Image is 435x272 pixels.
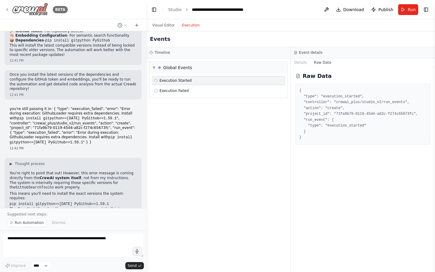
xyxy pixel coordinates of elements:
[10,202,109,206] code: pip install gitpython==[DATE] PyGithub==1.59.1
[45,38,110,43] code: pip install gitpython PyGithub
[178,22,203,29] button: Execution
[334,4,367,15] button: Download
[343,7,364,13] span: Download
[115,22,130,29] button: Switch to previous chat
[10,161,45,166] button: ▶Thought process
[10,33,137,38] li: - For semantic search functionality
[128,263,137,268] span: Send
[150,5,158,14] button: Hide left sidebar
[369,4,396,15] button: Publish
[159,78,192,83] span: Execution Started
[310,58,335,67] button: Raw Data
[49,219,69,227] button: Dismiss
[10,38,137,43] li: -
[10,72,137,91] p: Once you install the latest versions of the dependencies and configure the GitHub token and embed...
[10,29,42,33] strong: 🔑 GitHub Token
[40,176,81,180] strong: CrewAI system itself
[155,50,170,55] h3: Timeline
[378,7,393,13] span: Publish
[10,93,137,97] div: 12:41 PM
[15,220,44,225] span: Run Automation
[168,7,182,12] a: Studio
[10,161,12,166] span: ▶
[168,7,259,13] nav: breadcrumb
[10,29,137,34] li: - For repository access
[10,135,132,145] code: pip install gitpython==[DATE] PyGithub==1.59.1
[149,22,178,29] button: Visual Editor
[10,171,137,190] p: You're right to point that out! However, this error message is coming directly from the , not fro...
[10,107,137,145] p: you're still passing it in: { "type": "execution_failed", "error": "Error during execution: Githu...
[10,58,137,63] div: 12:41 PM
[53,6,68,13] div: BETA
[153,65,155,70] span: ▼
[132,22,142,29] button: Start a new chat
[303,72,332,80] h2: Raw Data
[10,38,44,42] strong: 📦 Dependencies
[398,4,418,15] button: Run
[7,219,46,227] button: Run Automation
[16,185,50,190] code: GithubSearchTool
[2,262,28,270] button: Improve
[133,247,142,256] button: Click to speak your automation idea
[11,263,26,268] span: Improve
[52,220,66,225] span: Dismiss
[150,35,170,43] h2: Events
[17,116,116,121] code: pip install gitpython==[DATE] PyGithub==1.59.1
[299,88,427,141] pre: { "type": "execution_started", "controller": "crewai_plus/studio_v2/run_events", "action": "creat...
[10,146,137,151] div: 12:42 PM
[7,212,139,217] p: Suggested next steps:
[159,88,189,93] span: Execution Failed
[15,161,45,166] span: Thought process
[10,33,67,38] strong: 🧠 Embedding Configuration
[408,7,416,13] span: Run
[299,50,323,55] h3: Event details
[12,3,48,16] img: Logo
[422,5,430,14] button: Show right sidebar
[10,43,137,57] p: This will install the latest compatible versions instead of being locked to specific older versio...
[163,65,192,71] div: Global Events
[291,58,311,67] button: Details
[10,191,137,201] p: This means you'll need to install the exact versions the system requires:
[125,262,144,269] button: Send
[10,207,137,226] p: The CrewAI platform has these version requirements built into the component that powers the . I c...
